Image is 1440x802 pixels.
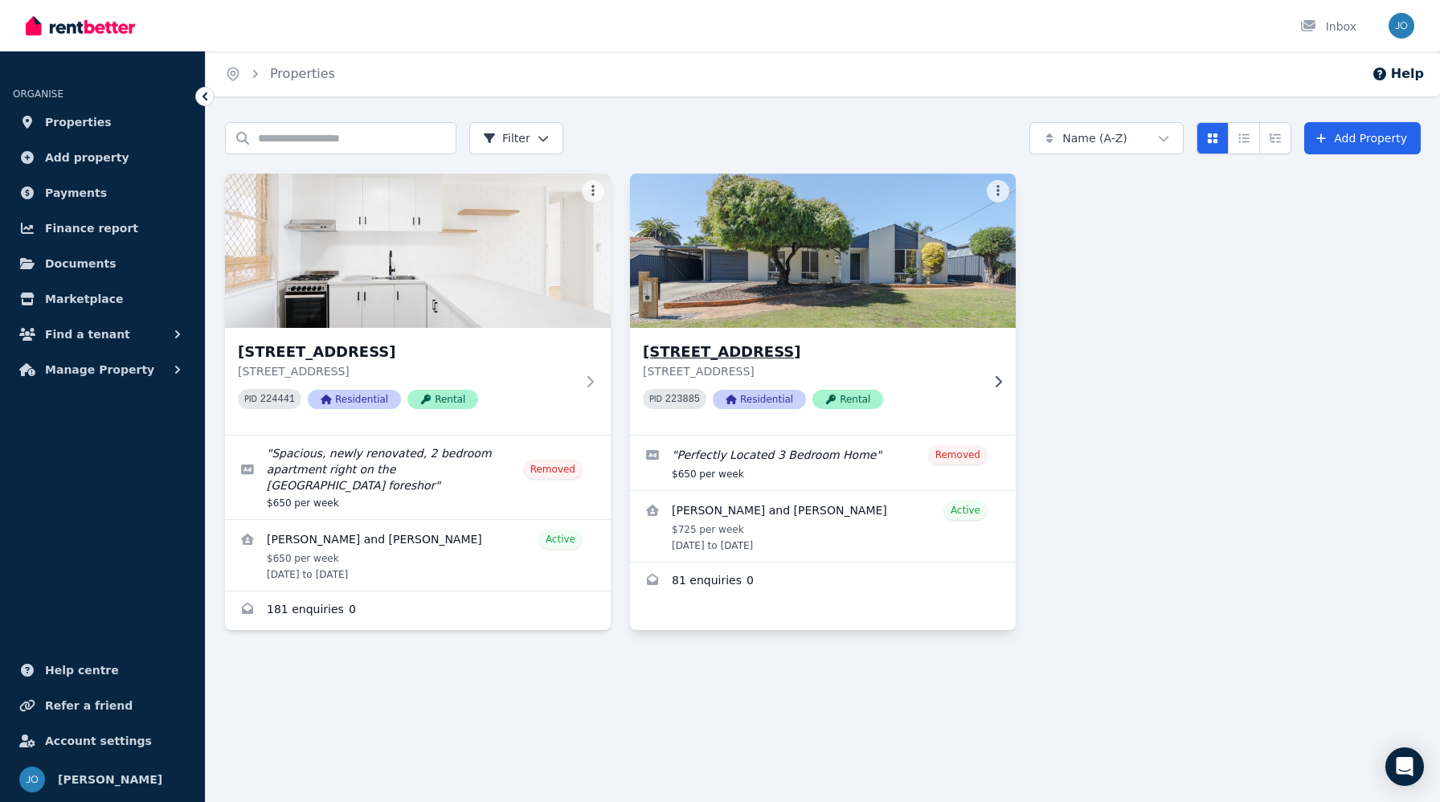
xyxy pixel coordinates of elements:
[1259,122,1291,154] button: Expanded list view
[45,696,133,715] span: Refer a friend
[13,725,192,757] a: Account settings
[270,66,335,81] a: Properties
[45,731,152,751] span: Account settings
[630,174,1016,435] a: 30 Tern Loop, Yangebup[STREET_ADDRESS][STREET_ADDRESS]PID 223885ResidentialRental
[582,180,604,203] button: More options
[987,180,1009,203] button: More options
[13,106,192,138] a: Properties
[45,661,119,680] span: Help centre
[238,341,575,363] h3: [STREET_ADDRESS]
[13,318,192,350] button: Find a tenant
[713,390,806,409] span: Residential
[13,689,192,722] a: Refer a friend
[1389,13,1414,39] img: Jodie
[1062,130,1127,146] span: Name (A-Z)
[45,289,123,309] span: Marketplace
[13,212,192,244] a: Finance report
[1197,122,1229,154] button: Card view
[238,363,575,379] p: [STREET_ADDRESS]
[643,341,980,363] h3: [STREET_ADDRESS]
[206,51,354,96] nav: Breadcrumb
[225,591,611,630] a: Enquiries for 11/150 Mill Point Road, South Perth
[1372,64,1424,84] button: Help
[45,113,112,132] span: Properties
[13,283,192,315] a: Marketplace
[665,394,700,405] code: 223885
[225,174,611,328] img: 11/150 Mill Point Road, South Perth
[45,254,117,273] span: Documents
[630,563,1016,601] a: Enquiries for 30 Tern Loop, Yangebup
[1300,18,1356,35] div: Inbox
[45,148,129,167] span: Add property
[13,88,63,100] span: ORGANISE
[649,395,662,403] small: PID
[1228,122,1260,154] button: Compact list view
[13,654,192,686] a: Help centre
[620,170,1025,332] img: 30 Tern Loop, Yangebup
[26,14,135,38] img: RentBetter
[45,360,154,379] span: Manage Property
[13,354,192,386] button: Manage Property
[244,395,257,403] small: PID
[1197,122,1291,154] div: View options
[407,390,478,409] span: Rental
[225,436,611,519] a: Edit listing: Spacious, newly renovated, 2 bedroom apartment right on the South Perth foreshor
[45,325,130,344] span: Find a tenant
[19,767,45,792] img: Jodie
[1304,122,1421,154] a: Add Property
[225,174,611,435] a: 11/150 Mill Point Road, South Perth[STREET_ADDRESS][STREET_ADDRESS]PID 224441ResidentialRental
[308,390,401,409] span: Residential
[483,130,530,146] span: Filter
[469,122,563,154] button: Filter
[45,183,107,203] span: Payments
[1029,122,1184,154] button: Name (A-Z)
[45,219,138,238] span: Finance report
[13,248,192,280] a: Documents
[630,436,1016,490] a: Edit listing: Perfectly Located 3 Bedroom Home
[1385,747,1424,786] div: Open Intercom Messenger
[260,394,295,405] code: 224441
[643,363,980,379] p: [STREET_ADDRESS]
[58,770,162,789] span: [PERSON_NAME]
[13,177,192,209] a: Payments
[812,390,883,409] span: Rental
[630,491,1016,562] a: View details for Jade Fay and Callum Hogg
[225,520,611,591] a: View details for Emma Fell and Jack Conway
[13,141,192,174] a: Add property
